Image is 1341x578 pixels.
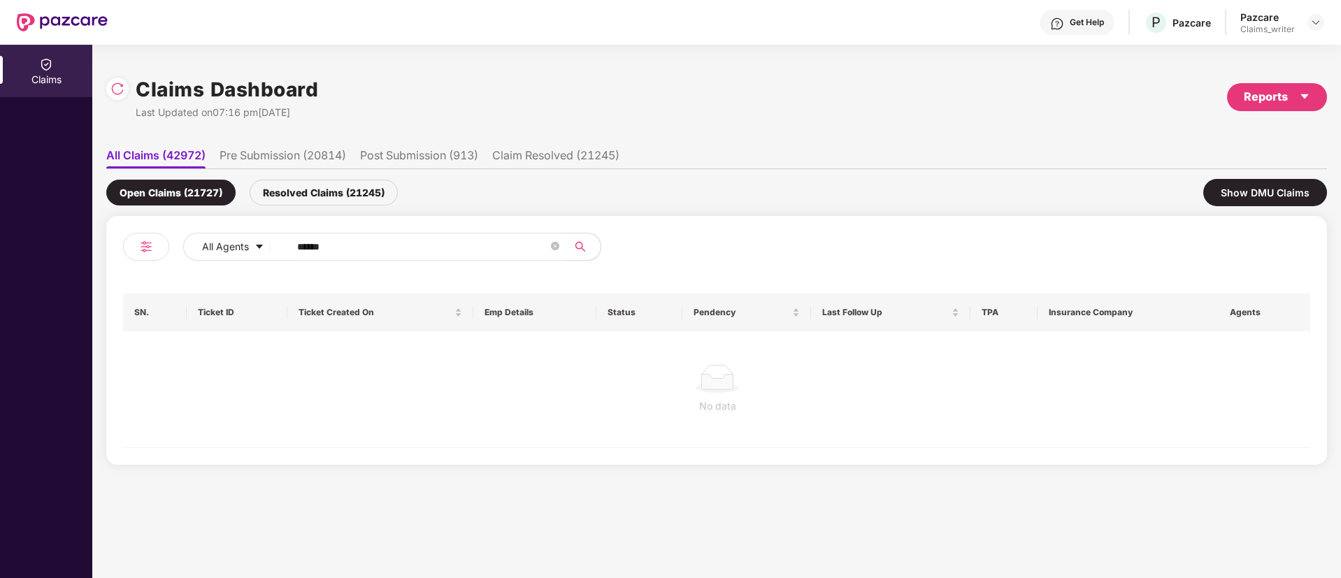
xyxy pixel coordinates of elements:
[566,241,594,252] span: search
[551,240,559,254] span: close-circle
[822,307,949,318] span: Last Follow Up
[492,148,619,168] li: Claim Resolved (21245)
[202,239,249,254] span: All Agents
[106,180,236,205] div: Open Claims (21727)
[566,233,601,261] button: search
[136,74,318,105] h1: Claims Dashboard
[110,82,124,96] img: svg+xml;base64,PHN2ZyBpZD0iUmVsb2FkLTMyeDMyIiB4bWxucz0iaHR0cDovL3d3dy53My5vcmcvMjAwMC9zdmciIHdpZH...
[138,238,155,255] img: svg+xml;base64,PHN2ZyB4bWxucz0iaHR0cDovL3d3dy53My5vcmcvMjAwMC9zdmciIHdpZHRoPSIyNCIgaGVpZ2h0PSIyNC...
[1244,88,1310,106] div: Reports
[1219,294,1310,331] th: Agents
[970,294,1038,331] th: TPA
[682,294,811,331] th: Pendency
[1240,10,1295,24] div: Pazcare
[811,294,970,331] th: Last Follow Up
[134,398,1300,414] div: No data
[1152,14,1161,31] span: P
[187,294,287,331] th: Ticket ID
[1070,17,1104,28] div: Get Help
[694,307,789,318] span: Pendency
[1173,16,1211,29] div: Pazcare
[17,13,108,31] img: New Pazcare Logo
[1299,91,1310,102] span: caret-down
[1240,24,1295,35] div: Claims_writer
[183,233,294,261] button: All Agentscaret-down
[287,294,473,331] th: Ticket Created On
[106,148,206,168] li: All Claims (42972)
[299,307,452,318] span: Ticket Created On
[596,294,683,331] th: Status
[1203,179,1327,206] div: Show DMU Claims
[136,105,318,120] div: Last Updated on 07:16 pm[DATE]
[220,148,346,168] li: Pre Submission (20814)
[250,180,398,205] div: Resolved Claims (21245)
[473,294,596,331] th: Emp Details
[254,242,264,253] span: caret-down
[1050,17,1064,31] img: svg+xml;base64,PHN2ZyBpZD0iSGVscC0zMngzMiIgeG1sbnM9Imh0dHA6Ly93d3cudzMub3JnLzIwMDAvc3ZnIiB3aWR0aD...
[551,242,559,250] span: close-circle
[123,294,187,331] th: SN.
[39,57,53,71] img: svg+xml;base64,PHN2ZyBpZD0iQ2xhaW0iIHhtbG5zPSJodHRwOi8vd3d3LnczLm9yZy8yMDAwL3N2ZyIgd2lkdGg9IjIwIi...
[1038,294,1220,331] th: Insurance Company
[1310,17,1321,28] img: svg+xml;base64,PHN2ZyBpZD0iRHJvcGRvd24tMzJ4MzIiIHhtbG5zPSJodHRwOi8vd3d3LnczLm9yZy8yMDAwL3N2ZyIgd2...
[360,148,478,168] li: Post Submission (913)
